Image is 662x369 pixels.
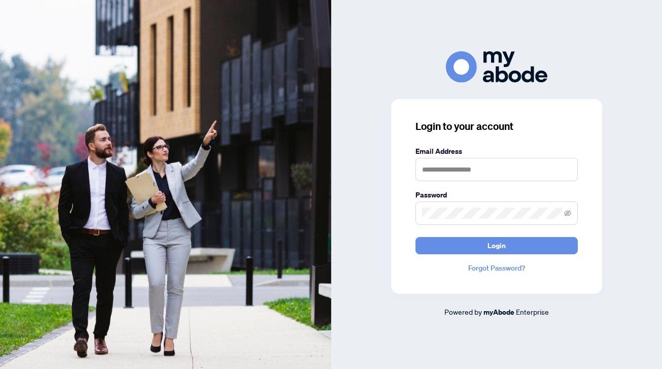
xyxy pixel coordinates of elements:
label: Password [415,189,578,200]
span: Enterprise [516,307,549,316]
button: Login [415,237,578,254]
span: Powered by [444,307,482,316]
span: eye-invisible [564,210,571,217]
a: Forgot Password? [415,262,578,274]
a: myAbode [483,307,514,318]
img: ma-logo [446,51,547,82]
span: Login [487,238,506,254]
label: Email Address [415,146,578,157]
h3: Login to your account [415,119,578,133]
